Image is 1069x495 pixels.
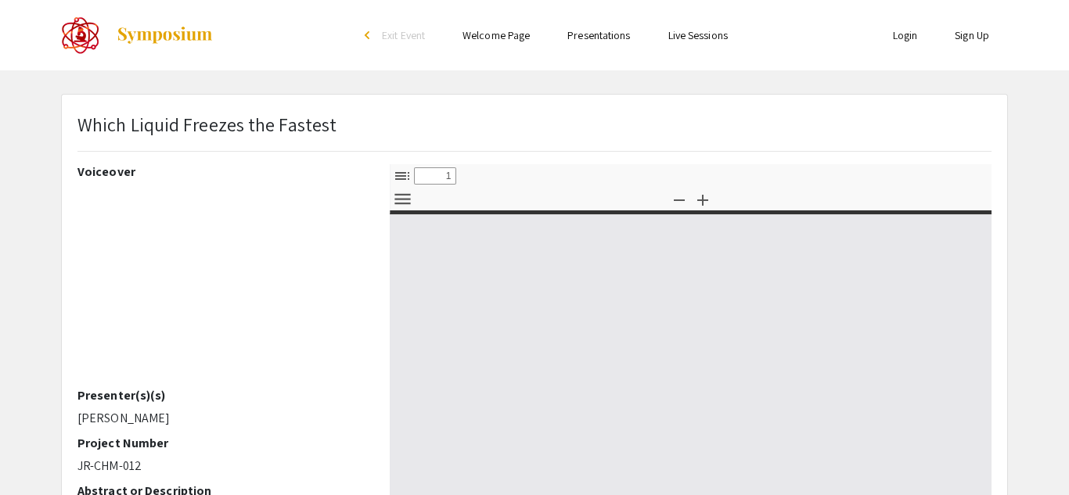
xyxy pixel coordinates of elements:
[77,164,366,179] h2: Voiceover
[567,28,630,42] a: Presentations
[414,167,456,185] input: Page
[61,16,214,55] a: The 2022 CoorsTek Denver Metro Regional Science and Engineering Fair
[955,28,989,42] a: Sign Up
[893,28,918,42] a: Login
[463,28,530,42] a: Welcome Page
[77,185,366,388] iframe: YouTube video player
[77,409,366,428] p: [PERSON_NAME]
[116,26,214,45] img: Symposium by ForagerOne
[77,110,337,138] p: Which Liquid Freezes the Fastest
[382,28,425,42] span: Exit Event
[61,16,100,55] img: The 2022 CoorsTek Denver Metro Regional Science and Engineering Fair
[689,188,716,210] button: Zoom In
[668,28,728,42] a: Live Sessions
[77,457,366,475] p: JR-CHM-012
[77,436,366,450] h2: Project Number
[389,188,416,210] button: Tools
[666,188,693,210] button: Zoom Out
[77,388,366,403] h2: Presenter(s)(s)
[389,164,416,187] button: Toggle Sidebar
[365,30,374,40] div: arrow_back_ios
